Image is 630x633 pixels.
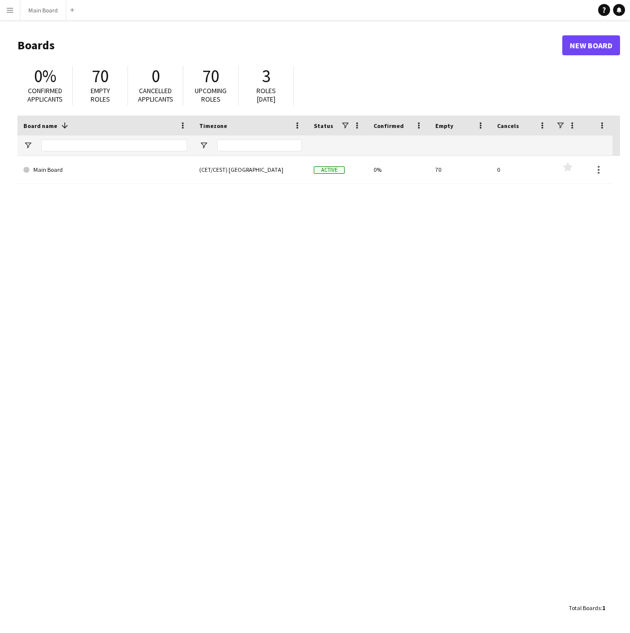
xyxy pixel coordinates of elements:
[602,604,605,612] span: 1
[368,156,429,183] div: 0%
[138,86,173,104] span: Cancelled applicants
[314,122,333,129] span: Status
[27,86,63,104] span: Confirmed applicants
[151,65,160,87] span: 0
[193,156,308,183] div: (CET/CEST) [GEOGRAPHIC_DATA]
[34,65,56,87] span: 0%
[92,65,109,87] span: 70
[491,156,553,183] div: 0
[195,86,227,104] span: Upcoming roles
[23,156,187,184] a: Main Board
[262,65,270,87] span: 3
[569,598,605,618] div: :
[23,122,57,129] span: Board name
[199,141,208,150] button: Open Filter Menu
[199,122,227,129] span: Timezone
[91,86,110,104] span: Empty roles
[256,86,276,104] span: Roles [DATE]
[20,0,66,20] button: Main Board
[374,122,404,129] span: Confirmed
[17,38,562,53] h1: Boards
[202,65,219,87] span: 70
[562,35,620,55] a: New Board
[217,139,302,151] input: Timezone Filter Input
[569,604,601,612] span: Total Boards
[429,156,491,183] div: 70
[497,122,519,129] span: Cancels
[435,122,453,129] span: Empty
[41,139,187,151] input: Board name Filter Input
[314,166,345,174] span: Active
[23,141,32,150] button: Open Filter Menu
